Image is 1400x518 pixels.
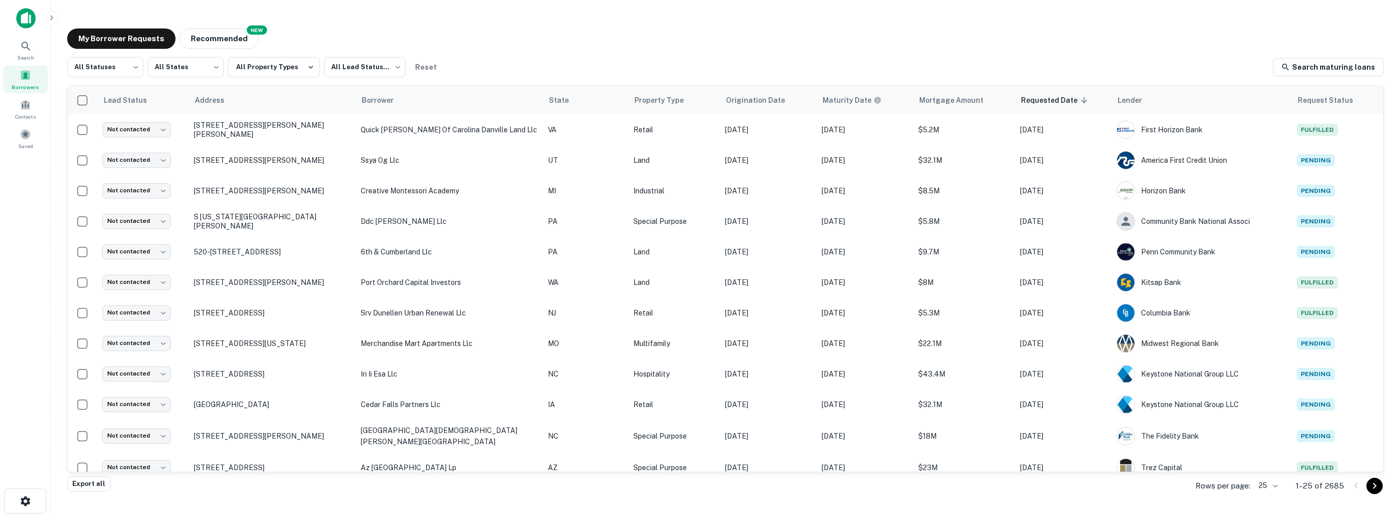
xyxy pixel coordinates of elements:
[1117,121,1287,139] div: First Horizon Bank
[633,368,715,380] p: Hospitality
[15,112,36,121] span: Contacts
[725,216,811,227] p: [DATE]
[103,94,160,106] span: Lead Status
[543,86,628,114] th: State
[548,430,623,442] p: NC
[1297,154,1335,166] span: Pending
[548,246,623,257] p: PA
[324,54,405,80] div: All Lead Statuses
[194,308,351,318] p: [STREET_ADDRESS]
[548,462,623,473] p: AZ
[822,338,908,349] p: [DATE]
[361,338,538,349] p: merchandise mart apartments llc
[633,216,715,227] p: Special Purpose
[1297,462,1338,474] span: Fulfilled
[1297,246,1335,258] span: Pending
[102,153,171,167] div: Not contacted
[822,216,908,227] p: [DATE]
[725,368,811,380] p: [DATE]
[1296,480,1344,492] p: 1–25 of 2685
[1297,368,1335,380] span: Pending
[823,95,871,106] h6: Maturity Date
[822,399,908,410] p: [DATE]
[194,400,351,409] p: [GEOGRAPHIC_DATA]
[18,142,33,150] span: Saved
[725,155,811,166] p: [DATE]
[633,338,715,349] p: Multifamily
[16,8,36,28] img: capitalize-icon.png
[548,368,623,380] p: NC
[1117,335,1134,352] img: picture
[1117,334,1287,353] div: Midwest Regional Bank
[725,124,811,135] p: [DATE]
[361,216,538,227] p: ddc [PERSON_NAME] llc
[1021,94,1091,106] span: Requested Date
[1298,94,1367,106] span: Request Status
[102,214,171,228] div: Not contacted
[361,185,538,196] p: creative montessori academy
[918,216,1010,227] p: $5.8M
[1297,185,1335,197] span: Pending
[919,94,997,106] span: Mortgage Amount
[822,124,908,135] p: [DATE]
[816,86,913,114] th: Maturity dates displayed may be estimated. Please contact the lender for the most accurate maturi...
[194,121,351,139] p: [STREET_ADDRESS][PERSON_NAME][PERSON_NAME]
[189,86,356,114] th: Address
[194,369,351,379] p: [STREET_ADDRESS]
[633,399,715,410] p: Retail
[194,212,351,231] p: S [US_STATE][GEOGRAPHIC_DATA][PERSON_NAME]
[102,305,171,320] div: Not contacted
[633,155,715,166] p: Land
[548,124,623,135] p: VA
[102,397,171,412] div: Not contacted
[362,94,407,106] span: Borrower
[1112,86,1292,114] th: Lender
[194,247,351,256] p: 520-[STREET_ADDRESS]
[1117,274,1134,291] img: picture
[194,431,351,441] p: [STREET_ADDRESS][PERSON_NAME]
[1020,155,1106,166] p: [DATE]
[822,368,908,380] p: [DATE]
[918,462,1010,473] p: $23M
[361,277,538,288] p: port orchard capital investors
[1117,243,1287,261] div: Penn Community Bank
[1117,365,1134,383] img: keystonenational.net.png
[1020,462,1106,473] p: [DATE]
[822,277,908,288] p: [DATE]
[361,246,538,257] p: 6th & cumberland llc
[913,86,1015,114] th: Mortgage Amount
[720,86,816,114] th: Origination Date
[102,336,171,351] div: Not contacted
[194,156,351,165] p: [STREET_ADDRESS][PERSON_NAME]
[1117,182,1287,200] div: Horizon Bank
[361,462,538,473] p: az [GEOGRAPHIC_DATA] lp
[1117,212,1287,231] div: Community Bank National Associ
[102,366,171,381] div: Not contacted
[822,185,908,196] p: [DATE]
[1297,430,1335,442] span: Pending
[194,463,351,472] p: [STREET_ADDRESS]
[822,155,908,166] p: [DATE]
[1292,86,1383,114] th: Request Status
[148,54,224,80] div: All States
[361,307,538,319] p: srv dunellen urban renewal llc
[102,183,171,198] div: Not contacted
[1020,430,1106,442] p: [DATE]
[1117,182,1134,199] img: picture
[102,244,171,259] div: Not contacted
[633,430,715,442] p: Special Purpose
[918,307,1010,319] p: $5.3M
[1117,365,1287,383] div: Keystone National Group LLC
[1117,396,1134,413] img: keystonenational.net.png
[102,122,171,137] div: Not contacted
[194,278,351,287] p: [STREET_ADDRESS][PERSON_NAME]
[1117,427,1134,445] img: picture
[102,428,171,443] div: Not contacted
[918,338,1010,349] p: $22.1M
[1117,395,1287,414] div: Keystone National Group LLC
[1020,246,1106,257] p: [DATE]
[633,462,715,473] p: Special Purpose
[3,95,48,123] a: Contacts
[195,94,238,106] span: Address
[1117,459,1134,476] img: picture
